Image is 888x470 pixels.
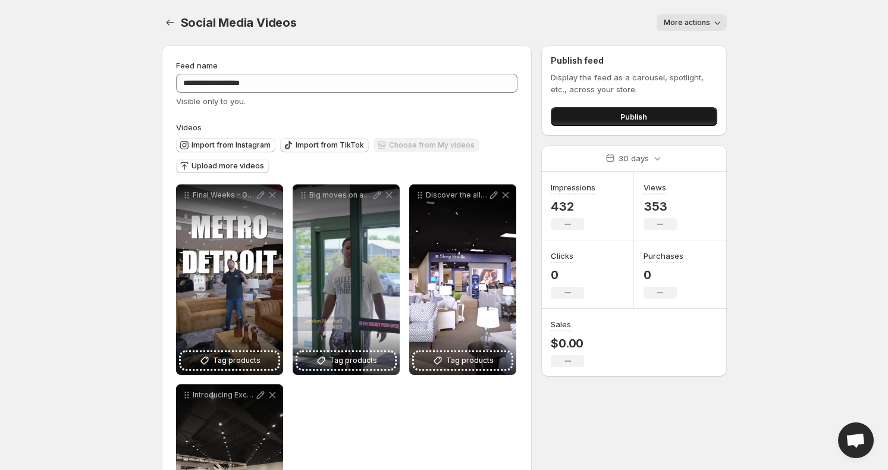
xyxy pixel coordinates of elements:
button: Import from TikTok [280,138,369,152]
div: Open chat [838,422,874,458]
span: Tag products [213,355,261,366]
p: 432 [551,199,595,214]
span: Import from TikTok [296,140,364,150]
h3: Impressions [551,181,595,193]
p: 30 days [619,152,649,164]
span: Tag products [330,355,377,366]
p: 0 [644,268,683,282]
span: Visible only to you. [176,96,246,106]
span: More actions [664,18,710,27]
span: Publish [620,111,647,123]
span: Import from Instagram [192,140,271,150]
h3: Purchases [644,250,683,262]
button: Tag products [414,352,512,369]
button: Publish [551,107,717,126]
p: Display the feed as a carousel, spotlight, etc., across your store. [551,71,717,95]
button: Tag products [181,352,278,369]
span: Videos [176,123,202,132]
h3: Views [644,181,666,193]
button: Upload more videos [176,159,269,173]
div: Discover the all-new Sleep Studio Mattress Gallery at our Southfield showroom From plush to firm ... [409,184,516,375]
h2: Publish feed [551,55,717,67]
span: Feed name [176,61,218,70]
span: Tag products [446,355,494,366]
div: Big moves on and off the field Michigans own Running Back [PERSON_NAME] stopped by 5th Avenue Fur... [293,184,400,375]
p: 0 [551,268,584,282]
p: Final Weeks - Grand Opening Sale [GEOGRAPHIC_DATA] Furnitures NEW 70000 sq ft Southfield showroom... [193,190,255,200]
button: Settings [162,14,178,31]
h3: Clicks [551,250,573,262]
button: More actions [657,14,727,31]
p: $0.00 [551,336,584,350]
button: Import from Instagram [176,138,275,152]
button: Tag products [297,352,395,369]
div: Final Weeks - Grand Opening Sale [GEOGRAPHIC_DATA] Furnitures NEW 70000 sq ft Southfield showroom... [176,184,283,375]
p: Big moves on and off the field Michigans own Running Back [PERSON_NAME] stopped by 5th Avenue Fur... [309,190,371,200]
span: Upload more videos [192,161,264,171]
p: 353 [644,199,677,214]
span: Social Media Videos [181,15,297,30]
p: Introducing Exclusive Immersive Sound Seating Elevate your comfortand your entertainment Our new ... [193,390,255,400]
p: Discover the all-new Sleep Studio Mattress Gallery at our Southfield showroom From plush to firm ... [426,190,488,200]
h3: Sales [551,318,571,330]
